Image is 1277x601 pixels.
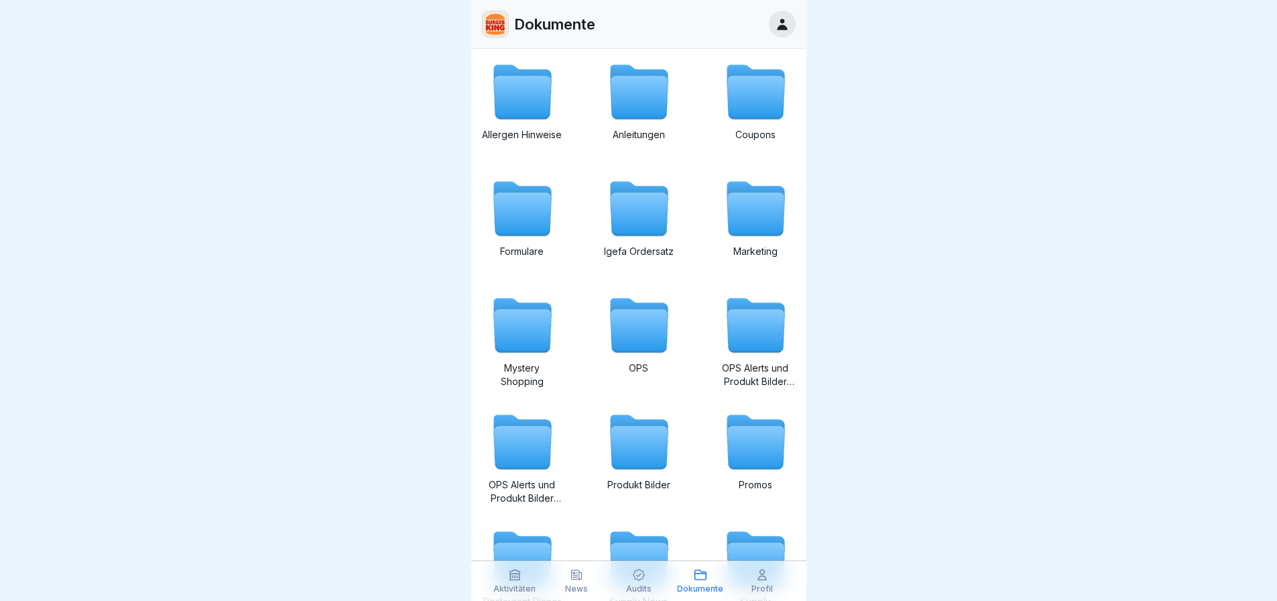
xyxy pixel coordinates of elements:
[482,410,562,505] a: OPS Alerts und Produkt Bilder Standard
[482,128,562,142] p: Allergen Hinweise
[482,245,562,258] p: Formulare
[599,362,679,375] p: OPS
[626,584,652,594] p: Audits
[514,15,595,33] p: Dokumente
[493,584,536,594] p: Aktivitäten
[482,362,562,388] p: Mystery Shopping
[482,478,562,505] p: OPS Alerts und Produkt Bilder Standard
[599,478,679,492] p: Produkt Bilder
[599,176,679,272] a: Igefa Ordersatz
[715,410,796,505] a: Promos
[715,128,796,142] p: Coupons
[482,176,562,272] a: Formulare
[482,293,562,388] a: Mystery Shopping
[565,584,588,594] p: News
[715,362,796,388] p: OPS Alerts und Produkt Bilder Promo
[599,128,679,142] p: Anleitungen
[599,293,679,388] a: OPS
[715,176,796,272] a: Marketing
[715,245,796,258] p: Marketing
[751,584,773,594] p: Profil
[599,245,679,258] p: Igefa Ordersatz
[599,60,679,155] a: Anleitungen
[677,584,723,594] p: Dokumente
[715,60,796,155] a: Coupons
[715,293,796,388] a: OPS Alerts und Produkt Bilder Promo
[482,60,562,155] a: Allergen Hinweise
[483,11,508,37] img: w2f18lwxr3adf3talrpwf6id.png
[599,410,679,505] a: Produkt Bilder
[715,478,796,492] p: Promos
